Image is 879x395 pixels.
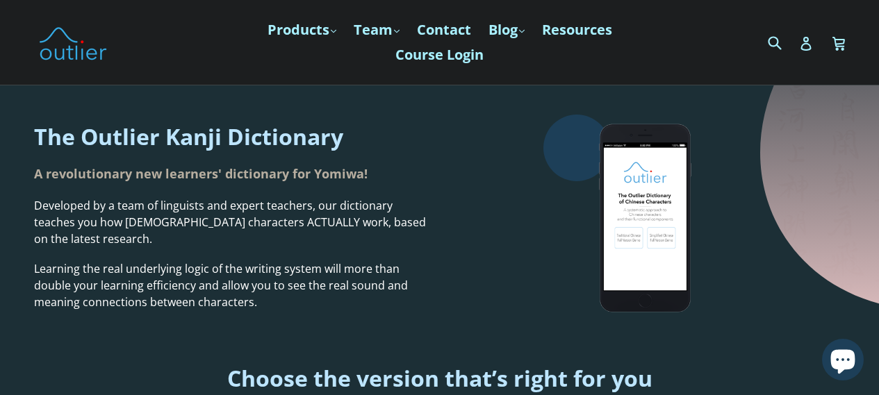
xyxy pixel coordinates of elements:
[38,22,108,62] img: Outlier Linguistics
[34,261,408,310] span: Learning the real underlying logic of the writing system will more than double your learning effi...
[261,17,343,42] a: Products
[347,17,406,42] a: Team
[482,17,532,42] a: Blog
[388,42,491,67] a: Course Login
[764,28,803,56] input: Search
[818,339,868,384] inbox-online-store-chat: Shopify online store chat
[34,121,429,151] h1: The Outlier Kanji Dictionary
[535,17,619,42] a: Resources
[34,165,429,182] h1: A revolutionary new learners' dictionary for Yomiwa!
[410,17,478,42] a: Contact
[34,198,426,246] span: Developed by a team of linguists and expert teachers, our dictionary teaches you how [DEMOGRAPHIC...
